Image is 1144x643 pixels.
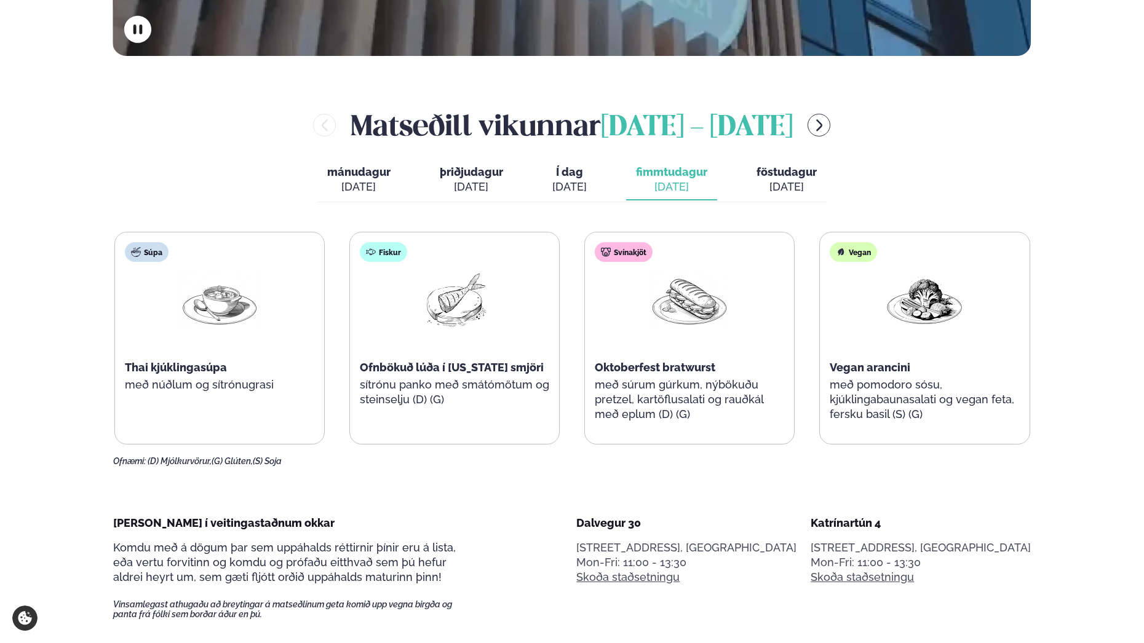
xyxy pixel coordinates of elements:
span: föstudagur [757,165,817,178]
span: (S) Soja [253,456,282,466]
p: [STREET_ADDRESS], [GEOGRAPHIC_DATA] [811,540,1031,555]
span: [PERSON_NAME] í veitingastaðnum okkar [113,516,335,529]
img: Fish.png [415,272,494,329]
div: [DATE] [636,179,707,194]
p: sítrónu panko með smátómötum og steinselju (D) (G) [360,377,549,407]
img: Panini.png [650,272,729,329]
a: Skoða staðsetningu [811,570,914,585]
button: mánudagur [DATE] [317,160,400,200]
p: með pomodoro sósu, kjúklingabaunasalati og vegan feta, fersku basil (S) (G) [830,377,1019,422]
span: [DATE] - [DATE] [601,114,793,141]
div: [DATE] [552,179,587,194]
span: (G) Glúten, [212,456,253,466]
span: (D) Mjólkurvörur, [148,456,212,466]
span: Vegan arancini [830,361,910,374]
a: Cookie settings [12,606,38,631]
div: [DATE] [440,179,503,194]
div: Katrínartún 4 [811,516,1031,531]
div: Súpa [125,242,169,262]
button: föstudagur [DATE] [747,160,827,200]
span: mánudagur [327,165,391,178]
div: [DATE] [757,179,817,194]
span: fimmtudagur [636,165,707,178]
img: fish.svg [366,247,376,257]
img: Soup.png [180,272,259,329]
div: [DATE] [327,179,391,194]
button: menu-btn-right [808,114,830,136]
div: Fiskur [360,242,407,262]
p: með núðlum og sítrónugrasi [125,377,314,392]
span: Ofnbökuð lúða í [US_STATE] smjöri [360,361,544,374]
div: Mon-Fri: 11:00 - 13:30 [811,555,1031,570]
div: Svínakjöt [595,242,653,262]
span: Vinsamlegast athugaðu að breytingar á matseðlinum geta komið upp vegna birgða og panta frá fólki ... [113,599,474,619]
p: [STREET_ADDRESS], [GEOGRAPHIC_DATA] [576,540,796,555]
div: Vegan [830,242,877,262]
span: Thai kjúklingasúpa [125,361,227,374]
span: Í dag [552,165,587,179]
button: fimmtudagur [DATE] [626,160,717,200]
button: Í dag [DATE] [542,160,597,200]
button: menu-btn-left [313,114,336,136]
p: með súrum gúrkum, nýbökuðu pretzel, kartöflusalati og rauðkál með eplum (D) (G) [595,377,784,422]
img: soup.svg [131,247,141,257]
span: þriðjudagur [440,165,503,178]
img: Vegan.png [885,272,964,329]
span: Oktoberfest bratwurst [595,361,715,374]
h2: Matseðill vikunnar [351,105,793,145]
button: þriðjudagur [DATE] [430,160,513,200]
span: Komdu með á dögum þar sem uppáhalds réttirnir þínir eru á lista, eða vertu forvitinn og komdu og ... [113,541,456,583]
span: Ofnæmi: [113,456,146,466]
div: Mon-Fri: 11:00 - 13:30 [576,555,796,570]
div: Dalvegur 30 [576,516,796,531]
img: Vegan.svg [836,247,846,257]
img: pork.svg [601,247,611,257]
a: Skoða staðsetningu [576,570,680,585]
